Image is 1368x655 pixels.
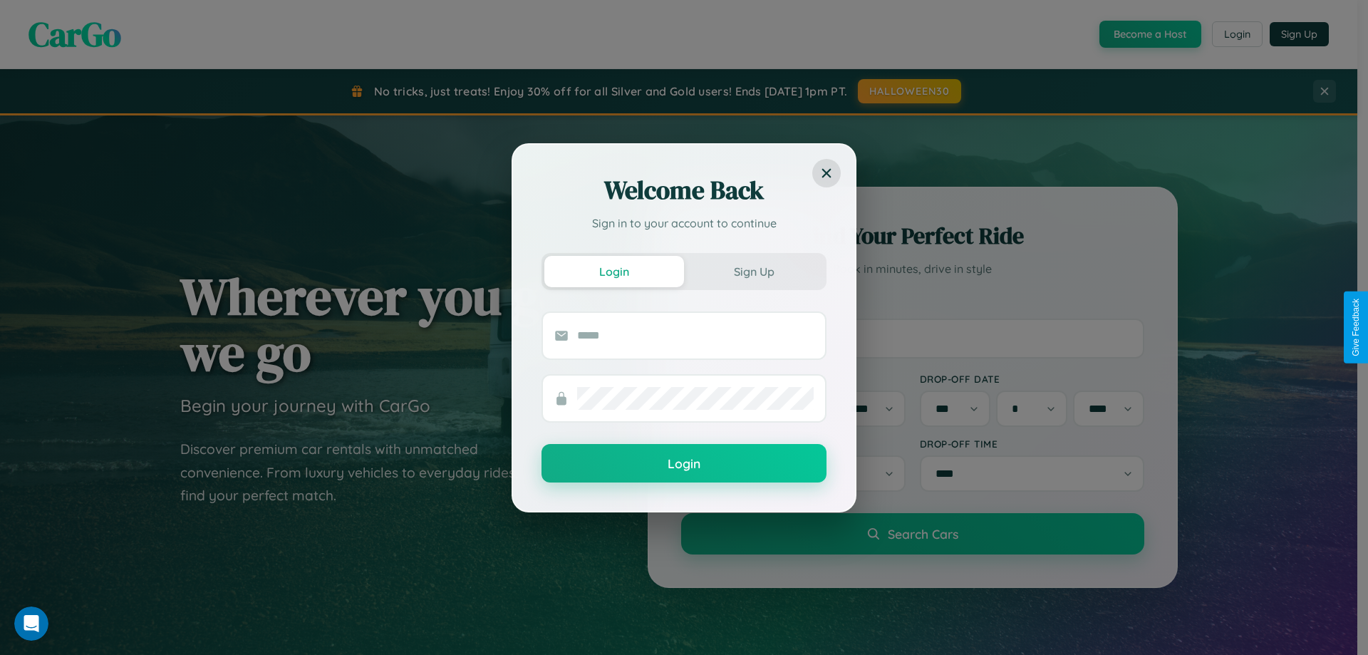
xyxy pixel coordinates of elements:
[14,607,48,641] iframe: Intercom live chat
[1351,299,1361,356] div: Give Feedback
[541,444,826,483] button: Login
[541,215,826,232] p: Sign in to your account to continue
[541,173,826,207] h2: Welcome Back
[544,256,684,287] button: Login
[684,256,824,287] button: Sign Up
